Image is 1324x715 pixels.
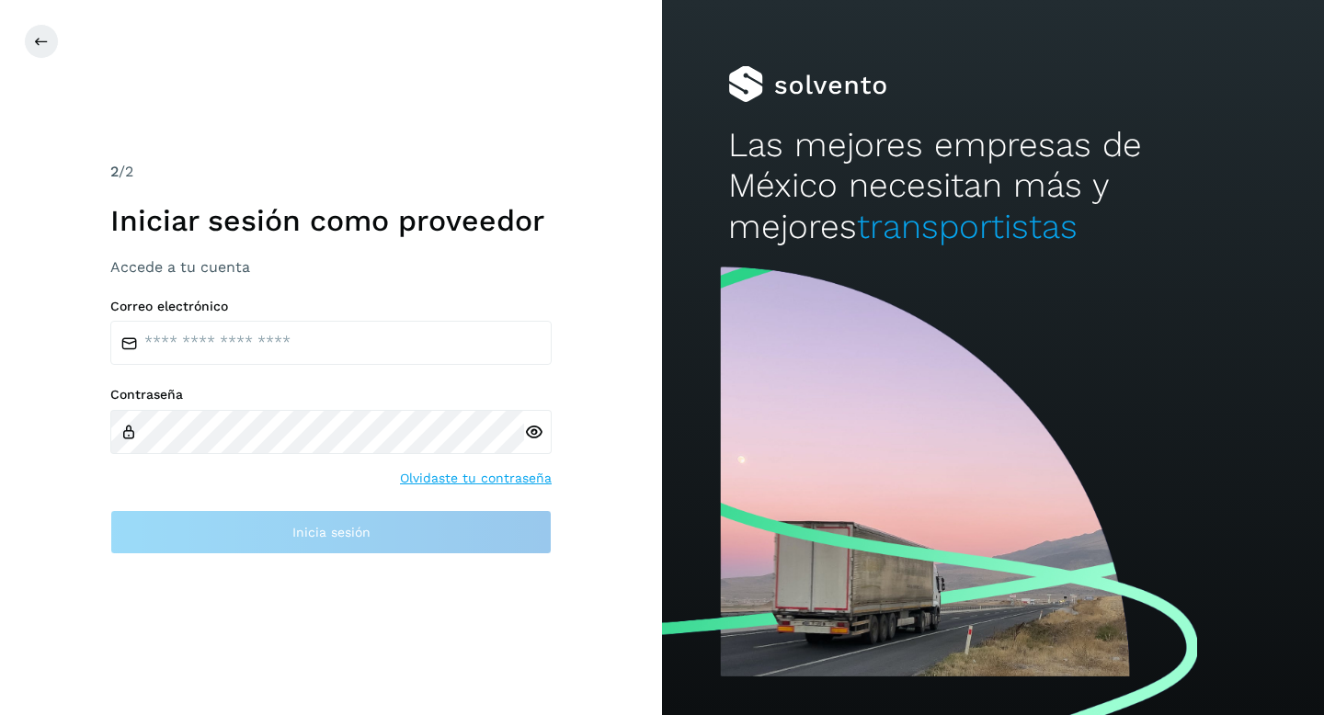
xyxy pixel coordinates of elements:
[110,299,552,314] label: Correo electrónico
[110,258,552,276] h3: Accede a tu cuenta
[728,125,1258,247] h2: Las mejores empresas de México necesitan más y mejores
[110,161,552,183] div: /2
[110,387,552,403] label: Contraseña
[400,469,552,488] a: Olvidaste tu contraseña
[110,510,552,554] button: Inicia sesión
[110,203,552,238] h1: Iniciar sesión como proveedor
[110,163,119,180] span: 2
[292,526,371,539] span: Inicia sesión
[857,207,1078,246] span: transportistas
